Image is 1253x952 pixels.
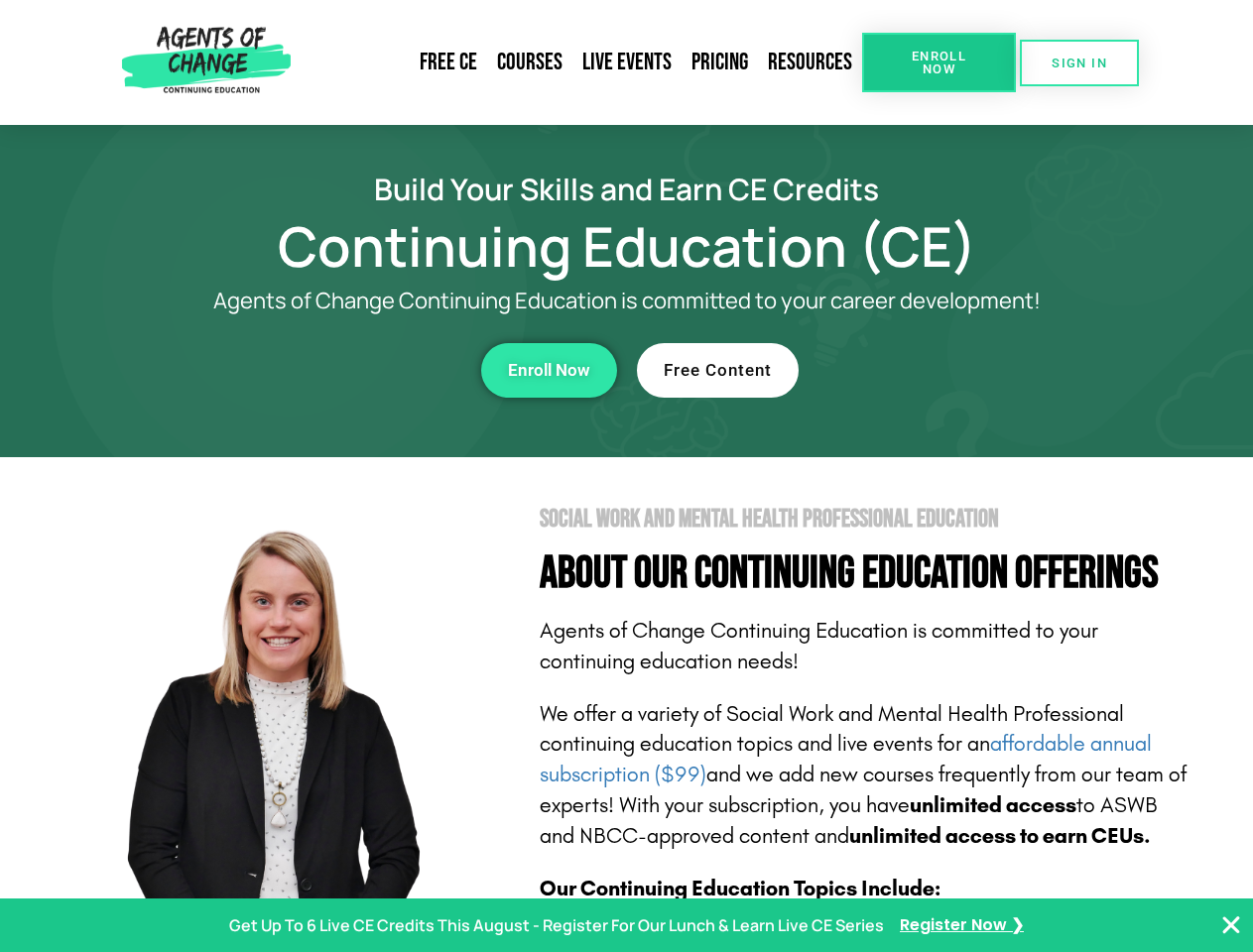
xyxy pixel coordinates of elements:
[664,362,772,379] span: Free Content
[229,911,884,940] p: Get Up To 6 Live CE Credits This August - Register For Our Lunch & Learn Live CE Series
[481,343,617,398] a: Enroll Now
[1020,40,1139,86] a: SIGN IN
[62,223,1192,269] h1: Continuing Education (CE)
[1219,913,1243,937] button: Close Banner
[299,40,862,85] nav: Menu
[487,40,572,85] a: Courses
[410,40,487,85] a: Free CE
[141,289,1113,313] p: Agents of Change Continuing Education is committed to your career development!
[540,551,1192,596] h4: About Our Continuing Education Offerings
[637,343,799,398] a: Free Content
[62,175,1192,203] h2: Build Your Skills and Earn CE Credits
[758,40,862,85] a: Resources
[682,40,758,85] a: Pricing
[900,911,1024,940] a: Register Now ❯
[1052,57,1107,69] span: SIGN IN
[540,618,1098,674] span: Agents of Change Continuing Education is committed to your continuing education needs!
[508,362,590,379] span: Enroll Now
[849,823,1151,849] b: unlimited access to earn CEUs.
[910,792,1076,818] b: unlimited access
[894,50,984,75] span: Enroll Now
[540,507,1192,532] h2: Social Work and Mental Health Professional Education
[540,699,1192,852] p: We offer a variety of Social Work and Mental Health Professional continuing education topics and ...
[540,876,940,901] b: Our Continuing Education Topics Include:
[862,33,1016,92] a: Enroll Now
[572,40,682,85] a: Live Events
